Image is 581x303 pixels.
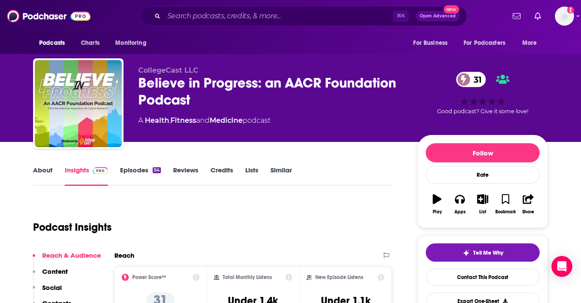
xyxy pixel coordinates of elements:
[555,7,574,26] span: Logged in as TaftCommunications
[479,209,486,215] div: List
[115,37,146,49] span: Monitoring
[140,6,467,26] div: Search podcasts, credits, & more...
[33,251,101,267] button: Reach & Audience
[393,10,409,22] span: ⌘ K
[426,269,540,286] a: Contact This Podcast
[465,72,486,87] span: 31
[42,251,101,259] p: Reach & Audience
[132,274,166,280] h2: Power Score™
[517,189,540,220] button: Share
[426,243,540,262] button: tell me why sparkleTell Me Why
[509,9,524,24] a: Show notifications dropdown
[33,221,112,234] h1: Podcast Insights
[494,189,517,220] button: Bookmark
[463,249,470,256] img: tell me why sparkle
[551,256,572,277] div: Open Intercom Messenger
[471,189,494,220] button: List
[433,209,442,215] div: Play
[145,116,169,125] a: Health
[444,5,459,13] span: New
[35,60,122,147] img: Believe in Progress: an AACR Foundation Podcast
[210,166,233,186] a: Credits
[170,116,196,125] a: Fitness
[417,66,548,120] div: 31Good podcast? Give it some love!
[173,166,198,186] a: Reviews
[495,209,516,215] div: Bookmark
[407,35,458,51] button: open menu
[75,35,105,51] a: Charts
[456,72,486,87] a: 31
[223,274,272,280] h2: Total Monthly Listens
[555,7,574,26] button: Show profile menu
[65,166,108,186] a: InsightsPodchaser Pro
[39,37,65,49] span: Podcasts
[426,166,540,184] div: Rate
[555,7,574,26] img: User Profile
[138,115,270,126] div: A podcast
[33,267,68,283] button: Content
[210,116,243,125] a: Medicine
[33,35,76,51] button: open menu
[42,267,68,276] p: Content
[473,249,503,256] span: Tell Me Why
[426,189,448,220] button: Play
[7,8,90,24] img: Podchaser - Follow, Share and Rate Podcasts
[81,37,100,49] span: Charts
[138,66,198,74] span: CollegeCast LLC
[448,189,471,220] button: Apps
[270,166,292,186] a: Similar
[245,166,258,186] a: Lists
[567,7,574,13] svg: Add a profile image
[164,9,393,23] input: Search podcasts, credits, & more...
[464,37,505,49] span: For Podcasters
[109,35,157,51] button: open menu
[426,143,540,162] button: Follow
[93,167,108,174] img: Podchaser Pro
[42,283,62,292] p: Social
[458,35,518,51] button: open menu
[531,9,544,24] a: Show notifications dropdown
[315,274,363,280] h2: New Episode Listens
[153,167,161,173] div: 54
[169,116,170,125] span: ,
[114,251,134,259] h2: Reach
[33,166,53,186] a: About
[196,116,210,125] span: and
[413,37,447,49] span: For Business
[516,35,548,51] button: open menu
[416,11,460,21] button: Open AdvancedNew
[522,37,537,49] span: More
[437,108,528,114] span: Good podcast? Give it some love!
[522,209,534,215] div: Share
[120,166,161,186] a: Episodes54
[33,283,62,300] button: Social
[454,209,466,215] div: Apps
[420,14,456,18] span: Open Advanced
